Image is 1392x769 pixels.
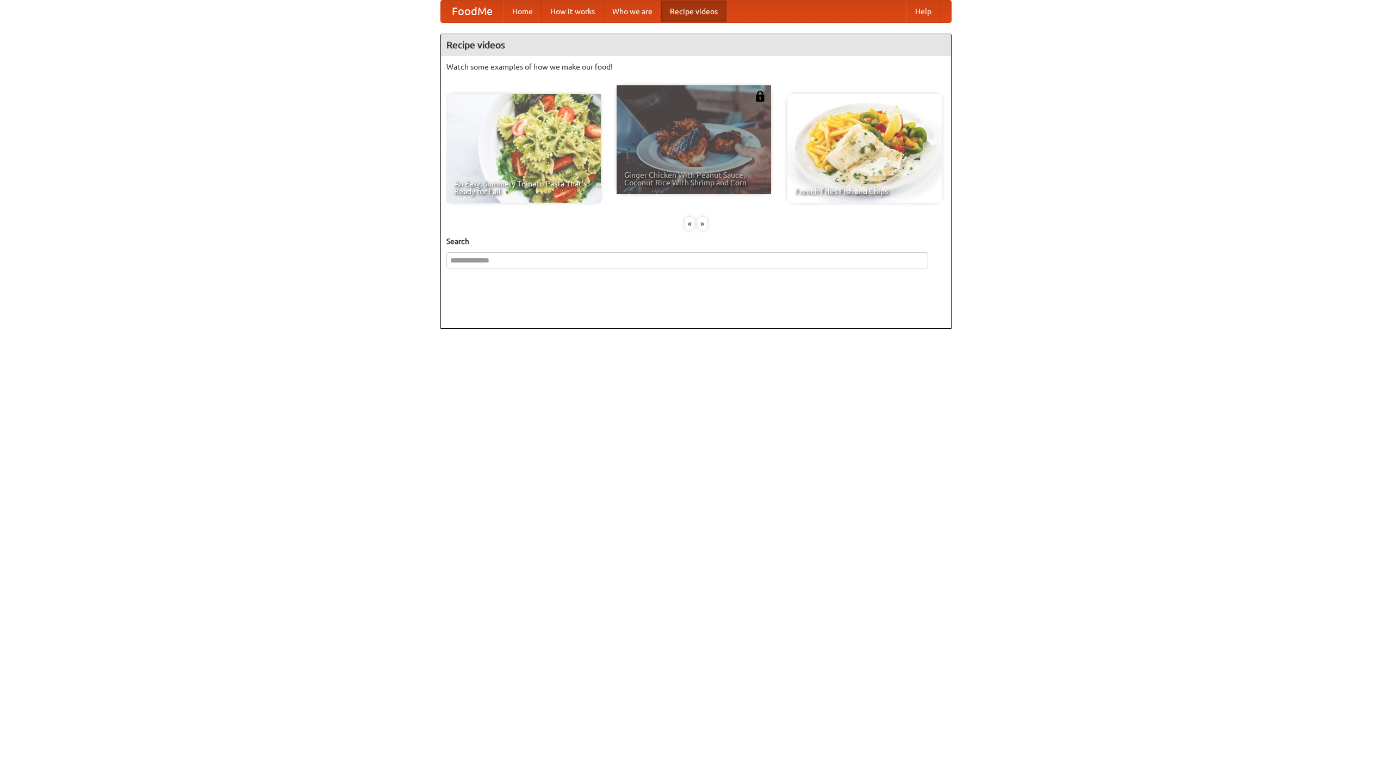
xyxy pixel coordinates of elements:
[504,1,542,22] a: Home
[441,1,504,22] a: FoodMe
[542,1,604,22] a: How it works
[661,1,726,22] a: Recipe videos
[604,1,661,22] a: Who we are
[446,61,946,72] p: Watch some examples of how we make our food!
[446,94,601,203] a: An Easy, Summery Tomato Pasta That's Ready for Fall
[906,1,940,22] a: Help
[454,180,593,195] span: An Easy, Summery Tomato Pasta That's Ready for Fall
[446,236,946,247] h5: Search
[795,187,934,195] span: French Fries Fish and Chips
[787,94,942,203] a: French Fries Fish and Chips
[685,217,694,230] div: «
[755,91,766,102] img: 483408.png
[698,217,707,230] div: »
[441,34,951,56] h4: Recipe videos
